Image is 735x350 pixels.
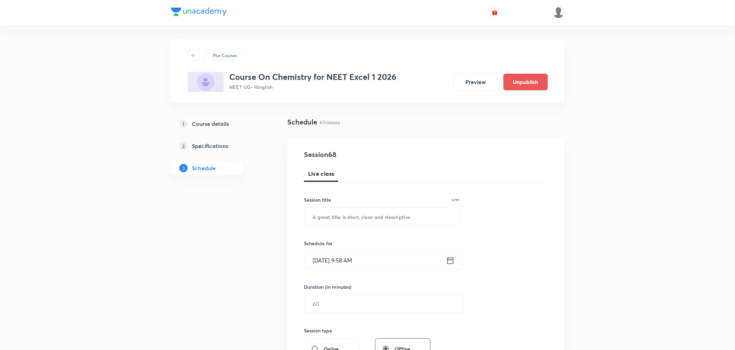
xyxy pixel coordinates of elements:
button: avatar [489,7,500,18]
p: NEET UG • Hinglish [229,83,396,91]
h5: Schedule [192,164,216,172]
a: Company Logo [171,8,227,18]
h6: Duration (in minutes) [304,283,351,291]
p: 67 classes [320,119,340,126]
button: Unpublish [503,74,548,90]
a: 1Course details [171,117,265,131]
h3: Course On Chemistry for NEET Excel 1 2026 [229,72,396,82]
p: 0/99 [452,198,459,202]
h4: Session 68 [304,149,430,160]
p: Plus Courses [213,52,237,58]
img: 899037B3-ADD3-4AC8-810D-52A64F5B5AC1_plus.png [188,72,224,92]
input: A great title is short, clear and descriptive [304,208,459,225]
img: Company Logo [171,8,227,16]
input: 60 [304,295,463,313]
h6: Session title [304,196,331,203]
img: Vivek Patil [553,7,564,18]
h4: Schedule [287,117,317,127]
p: 1 [179,120,188,128]
h5: Course details [192,120,229,128]
p: 3 [179,164,188,172]
span: Live class [308,169,334,178]
p: 2 [179,142,188,150]
a: 2Specifications [171,139,265,153]
img: avatar [492,9,498,16]
h6: Schedule for [304,240,460,247]
h6: Session type [304,327,332,334]
button: Preview [454,74,498,90]
h5: Specifications [192,142,228,150]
